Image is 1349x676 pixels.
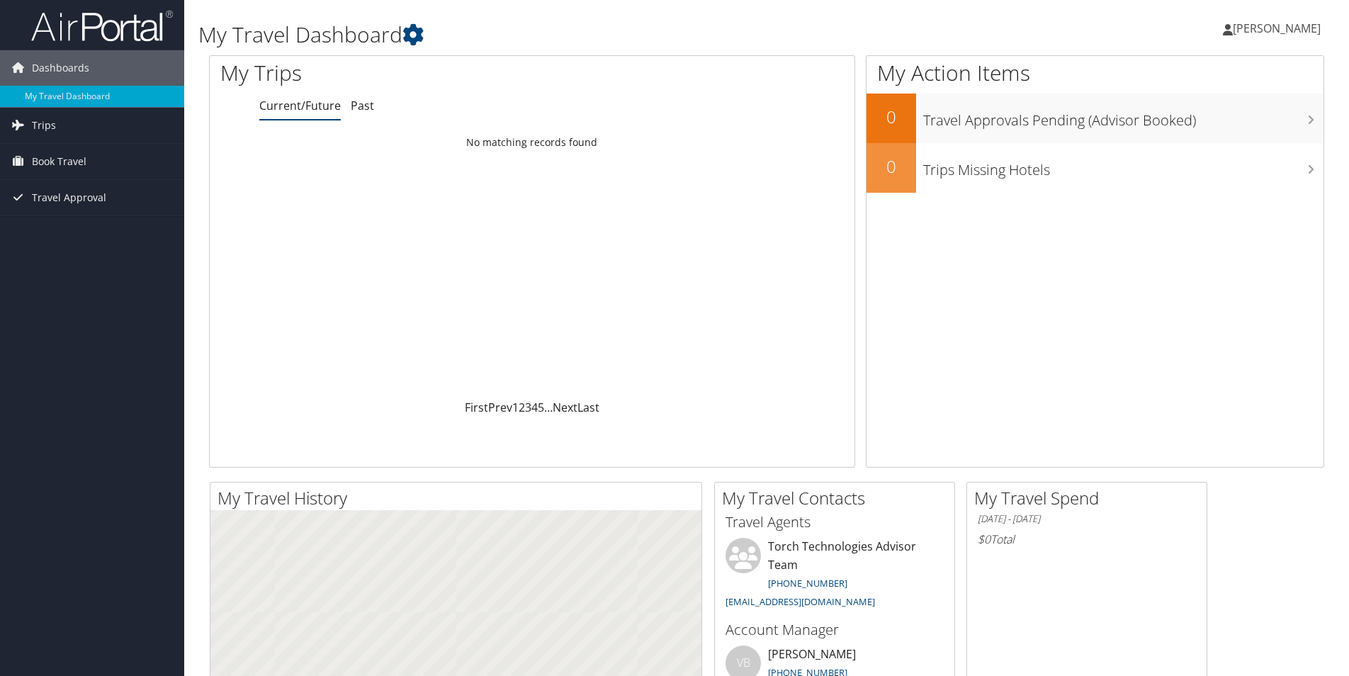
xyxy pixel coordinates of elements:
[726,595,875,608] a: [EMAIL_ADDRESS][DOMAIN_NAME]
[512,400,519,415] a: 1
[32,144,86,179] span: Book Travel
[726,512,944,532] h3: Travel Agents
[553,400,577,415] a: Next
[544,400,553,415] span: …
[465,400,488,415] a: First
[32,180,106,215] span: Travel Approval
[726,620,944,640] h3: Account Manager
[198,20,956,50] h1: My Travel Dashboard
[531,400,538,415] a: 4
[974,486,1207,510] h2: My Travel Spend
[218,486,701,510] h2: My Travel History
[351,98,374,113] a: Past
[31,9,173,43] img: airportal-logo.png
[1233,21,1321,36] span: [PERSON_NAME]
[867,58,1323,88] h1: My Action Items
[867,94,1323,143] a: 0Travel Approvals Pending (Advisor Booked)
[867,154,916,179] h2: 0
[538,400,544,415] a: 5
[32,50,89,86] span: Dashboards
[978,531,1196,547] h6: Total
[923,153,1323,180] h3: Trips Missing Hotels
[577,400,599,415] a: Last
[220,58,575,88] h1: My Trips
[978,512,1196,526] h6: [DATE] - [DATE]
[32,108,56,143] span: Trips
[519,400,525,415] a: 2
[1223,7,1335,50] a: [PERSON_NAME]
[923,103,1323,130] h3: Travel Approvals Pending (Advisor Booked)
[259,98,341,113] a: Current/Future
[768,577,847,590] a: [PHONE_NUMBER]
[867,143,1323,193] a: 0Trips Missing Hotels
[978,531,990,547] span: $0
[867,105,916,129] h2: 0
[525,400,531,415] a: 3
[722,486,954,510] h2: My Travel Contacts
[718,538,951,614] li: Torch Technologies Advisor Team
[210,130,854,155] td: No matching records found
[488,400,512,415] a: Prev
